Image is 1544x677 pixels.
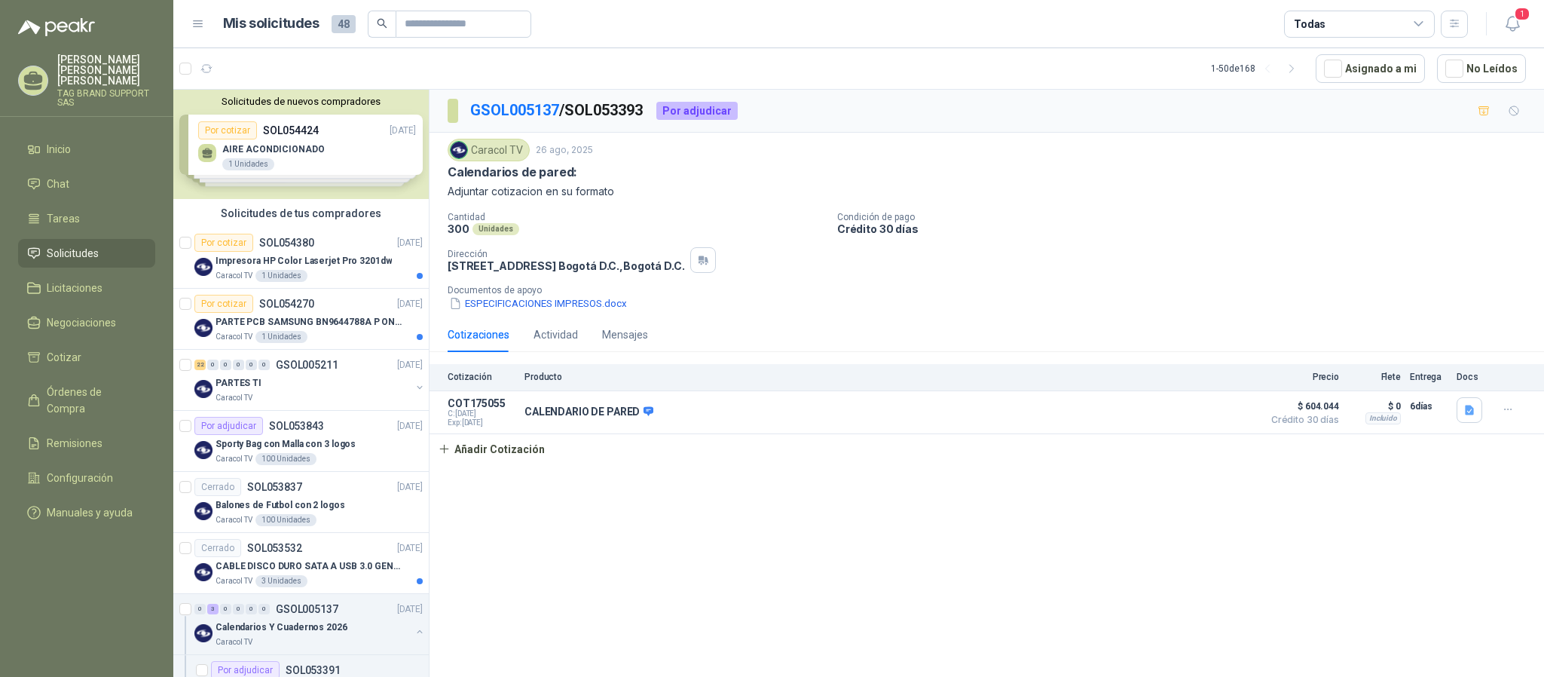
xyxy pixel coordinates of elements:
img: Company Logo [194,319,212,337]
a: Cotizar [18,343,155,372]
p: GSOL005137 [276,604,338,614]
p: [DATE] [397,419,423,433]
span: Exp: [DATE] [448,418,515,427]
div: 0 [194,604,206,614]
span: 1 [1514,7,1530,21]
div: Caracol TV [448,139,530,161]
div: Mensajes [602,326,648,343]
p: [DATE] [397,297,423,311]
div: Cotizaciones [448,326,509,343]
p: $ 0 [1348,397,1401,415]
span: Chat [47,176,69,192]
div: Por adjudicar [194,417,263,435]
p: Sporty Bag con Malla con 3 logos [216,437,356,452]
a: 0 3 0 0 0 0 GSOL005137[DATE] Company LogoCalendarios Y Cuadernos 2026Caracol TV [194,600,426,648]
a: CerradoSOL053532[DATE] Company LogoCABLE DISCO DURO SATA A USB 3.0 GENERICOCaracol TV3 Unidades [173,533,429,594]
p: [DATE] [397,480,423,495]
div: 3 [207,604,219,614]
p: 26 ago, 2025 [536,143,593,158]
span: Negociaciones [47,314,116,331]
div: Incluido [1365,412,1401,424]
a: Solicitudes [18,239,155,268]
p: / SOL053393 [470,99,644,122]
p: [DATE] [397,236,423,250]
div: 0 [258,360,270,370]
a: Por adjudicarSOL053843[DATE] Company LogoSporty Bag con Malla con 3 logosCaracol TV100 Unidades [173,411,429,472]
div: Por cotizar [194,295,253,313]
p: TAG BRAND SUPPORT SAS [57,89,155,107]
a: CerradoSOL053837[DATE] Company LogoBalones de Futbol con 2 logosCaracol TV100 Unidades [173,472,429,533]
div: 0 [258,604,270,614]
p: Flete [1348,372,1401,382]
p: GSOL005211 [276,360,338,370]
img: Company Logo [194,563,212,581]
span: Configuración [47,470,113,486]
p: Caracol TV [216,453,252,465]
p: Cotización [448,372,515,382]
button: Asignado a mi [1316,54,1425,83]
span: C: [DATE] [448,409,515,418]
p: Caracol TV [216,514,252,526]
p: Caracol TV [216,270,252,282]
span: 48 [332,15,356,33]
h1: Mis solicitudes [223,13,320,35]
p: PARTE PCB SAMSUNG BN9644788A P ONECONNE [216,315,403,329]
p: Cantidad [448,212,825,222]
a: Órdenes de Compra [18,378,155,423]
span: search [377,18,387,29]
p: Caracol TV [216,636,252,648]
a: Tareas [18,204,155,233]
div: 100 Unidades [255,453,316,465]
p: Adjuntar cotizacion en su formato [448,183,1526,200]
img: Company Logo [194,380,212,398]
button: No Leídos [1437,54,1526,83]
a: 22 0 0 0 0 0 GSOL005211[DATE] Company LogoPARTES TICaracol TV [194,356,426,404]
p: 300 [448,222,469,235]
span: Manuales y ayuda [47,504,133,521]
p: [STREET_ADDRESS] Bogotá D.C. , Bogotá D.C. [448,259,684,272]
a: Negociaciones [18,308,155,337]
p: Entrega [1410,372,1448,382]
div: Por adjudicar [656,102,738,120]
div: 0 [233,604,244,614]
p: Impresora HP Color Laserjet Pro 3201dw [216,254,392,268]
span: Tareas [47,210,80,227]
img: Logo peakr [18,18,95,36]
a: Manuales y ayuda [18,498,155,527]
div: 1 - 50 de 168 [1211,57,1304,81]
p: 6 días [1410,397,1448,415]
p: CALENDARIO DE PARED [524,406,653,419]
div: 0 [246,604,257,614]
p: Calendarios de pared: [448,164,577,180]
button: 1 [1499,11,1526,38]
button: Solicitudes de nuevos compradores [179,96,423,107]
span: Solicitudes [47,245,99,262]
p: Docs [1457,372,1487,382]
a: Chat [18,170,155,198]
p: [DATE] [397,602,423,617]
div: 3 Unidades [255,575,307,587]
div: 0 [233,360,244,370]
img: Company Logo [451,142,467,158]
a: Licitaciones [18,274,155,302]
div: Actividad [534,326,578,343]
p: SOL054380 [259,237,314,248]
p: Caracol TV [216,392,252,404]
a: Inicio [18,135,155,164]
p: SOL053391 [286,665,341,675]
div: 1 Unidades [255,331,307,343]
p: Producto [524,372,1255,382]
div: Unidades [472,223,519,235]
p: PARTES TI [216,376,261,391]
p: SOL054270 [259,299,314,309]
a: GSOL005137 [470,101,559,119]
div: Solicitudes de tus compradores [173,199,429,228]
p: Balones de Futbol con 2 logos [216,498,345,513]
img: Company Logo [194,441,212,459]
p: Dirección [448,249,684,259]
p: Condición de pago [837,212,1538,222]
div: Cerrado [194,539,241,557]
span: $ 604.044 [1264,397,1339,415]
a: Por cotizarSOL054380[DATE] Company LogoImpresora HP Color Laserjet Pro 3201dwCaracol TV1 Unidades [173,228,429,289]
p: Caracol TV [216,575,252,587]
